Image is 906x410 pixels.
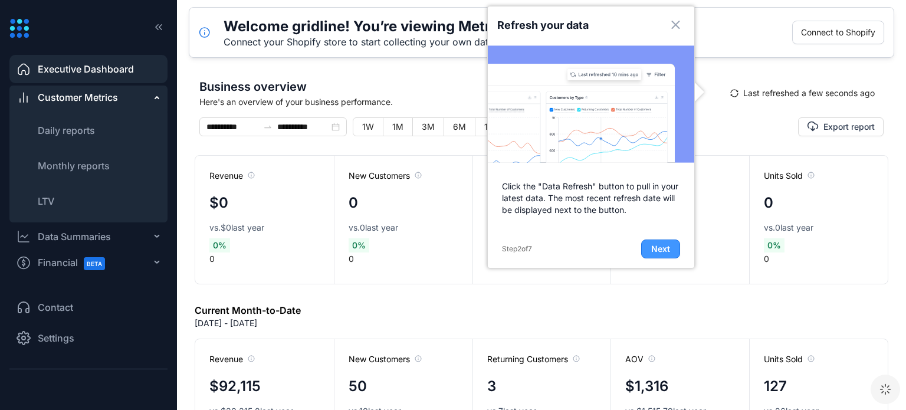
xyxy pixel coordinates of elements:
[743,87,875,100] span: Last refreshed a few seconds ago
[666,16,685,35] button: Close
[349,238,369,252] span: 0 %
[453,122,466,132] span: 6M
[195,317,257,329] p: [DATE] - [DATE]
[209,222,264,234] span: vs. $0 last year
[349,222,398,234] span: vs. 0 last year
[641,240,680,258] button: Next
[38,331,74,345] span: Settings
[84,257,105,270] span: BETA
[349,353,422,365] span: New Customers
[823,121,875,133] span: Export report
[195,303,301,317] h6: Current Month-to-Date
[224,17,661,36] h5: Welcome gridline! You’re viewing MetricsNavigator demo data.
[209,192,228,214] h4: $0
[349,376,367,397] h4: 50
[749,156,888,284] div: 0
[38,195,54,207] span: LTV
[38,250,116,276] span: Financial
[487,376,496,397] h4: 3
[472,156,611,284] div: 0
[764,192,773,214] h4: 0
[263,122,273,132] span: swap-right
[484,122,501,132] span: 12M
[349,170,422,182] span: New Customers
[625,376,668,397] h4: $1,316
[502,242,532,256] span: Step 2 of 7
[625,353,655,365] span: AOV
[764,222,813,234] span: vs. 0 last year
[38,160,110,172] span: Monthly reports
[721,84,884,103] button: syncLast refreshed a few seconds ago
[38,229,111,244] div: Data Summaries
[764,170,815,182] span: Units Sold
[792,21,884,44] button: Connect to Shopify
[195,156,334,284] div: 0
[209,238,230,252] span: 0 %
[334,156,472,284] div: 0
[349,192,358,214] h4: 0
[487,353,580,365] span: Returning Customers
[38,90,118,104] span: Customer Metrics
[497,17,589,34] h3: Refresh your data
[362,122,374,132] span: 1W
[488,166,694,230] p: Click the "Data Refresh" button to pull in your latest data. The most recent refresh date will be...
[801,26,875,39] span: Connect to Shopify
[730,89,738,97] span: sync
[422,122,435,132] span: 3M
[224,36,661,48] div: Connect your Shopify store to start collecting your own data and insights.
[199,78,721,96] span: Business overview
[209,376,261,397] h4: $92,115
[263,122,273,132] span: to
[392,122,403,132] span: 1M
[764,238,784,252] span: 0 %
[38,124,95,136] span: Daily reports
[798,117,884,136] button: Export report
[209,170,255,182] span: Revenue
[38,62,134,76] span: Executive Dashboard
[199,96,721,108] span: Here's an overview of your business performance.
[651,243,670,255] span: Next
[209,353,255,365] span: Revenue
[38,300,73,314] span: Contact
